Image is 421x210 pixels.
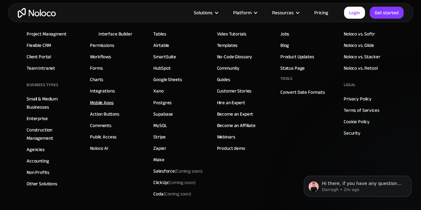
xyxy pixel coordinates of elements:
[344,64,377,72] a: Noloco vs. Retool
[90,132,117,141] a: Public Access
[344,94,372,103] a: Privacy Policy
[27,156,49,165] a: Accounting
[153,87,163,95] a: Xano
[194,9,213,17] div: Solutions
[272,9,294,17] div: Resources
[280,53,314,61] a: Product Updates
[99,30,132,38] a: Interface Builder
[27,30,66,38] a: Project Managment
[90,41,114,49] a: Permissions
[217,110,253,118] a: Become an Expert
[217,30,246,38] a: Video Tutorials
[186,9,225,17] div: Solutions
[217,121,256,129] a: Become an Affiliate
[153,189,191,198] div: Coda
[27,114,48,122] a: Enterprise
[18,8,56,18] a: home
[27,168,49,176] a: Non Profits
[153,155,164,163] a: Make
[233,9,252,17] div: Platform
[153,30,166,38] a: Tables
[280,88,325,96] a: Convert Date Formats
[168,178,195,187] span: (Coming soon)
[344,30,375,38] a: Noloco vs. Softr
[27,41,51,49] a: Flexible CRM
[344,41,374,49] a: Noloco vs. Glide
[217,87,252,95] a: Customer Stories
[27,53,51,61] a: Client Portal
[344,129,360,137] a: Security
[90,110,119,118] a: Action Buttons
[153,98,172,106] a: Postgres
[280,74,293,83] div: Tools
[153,178,195,186] div: ClickUp
[153,132,165,141] a: Stripe
[217,64,240,72] a: Community
[217,144,245,152] a: Product demo
[370,7,404,19] a: Get started
[153,110,173,118] a: Supabase
[27,125,77,142] a: Construction Management
[153,75,182,84] a: Google Sheets
[90,64,103,72] a: Forms
[344,117,370,125] a: Cookie Policy
[153,41,169,49] a: Airtable
[280,41,289,49] a: Blog
[27,145,45,153] a: Agencies
[344,53,380,61] a: Noloco vs. Stacker
[27,179,57,188] a: Other Solutions
[217,98,245,106] a: Hire an Expert
[217,132,235,141] a: Webinars
[90,87,115,95] a: Integrations
[175,166,203,175] span: (Coming soon)
[153,144,166,152] a: Zapier
[153,167,203,175] div: Salesforce
[153,64,170,72] a: HubSpot
[217,75,230,84] a: Guides
[27,80,58,90] div: BUSINESS TYPES
[264,9,306,17] div: Resources
[163,189,191,198] span: (Coming soon)
[90,144,108,152] a: Noloco AI
[344,80,356,90] div: Legal
[27,64,55,72] a: Team Intranet
[344,7,365,19] a: Login
[153,53,176,61] a: SmartSuite
[306,9,336,17] a: Pricing
[90,121,112,129] a: Comments
[280,64,305,72] a: Status Page
[90,53,111,61] a: Workflows
[294,162,421,207] iframe: Intercom notifications message
[90,98,113,106] a: Mobile Apps
[280,30,289,38] a: Jobs
[27,94,77,111] a: Small & Medium Businesses
[344,106,379,114] a: Terms of Services
[217,53,252,61] a: No-Code Glossary
[225,9,264,17] div: Platform
[90,75,103,84] a: Charts
[153,121,167,129] a: MySQL
[217,41,238,49] a: Templates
